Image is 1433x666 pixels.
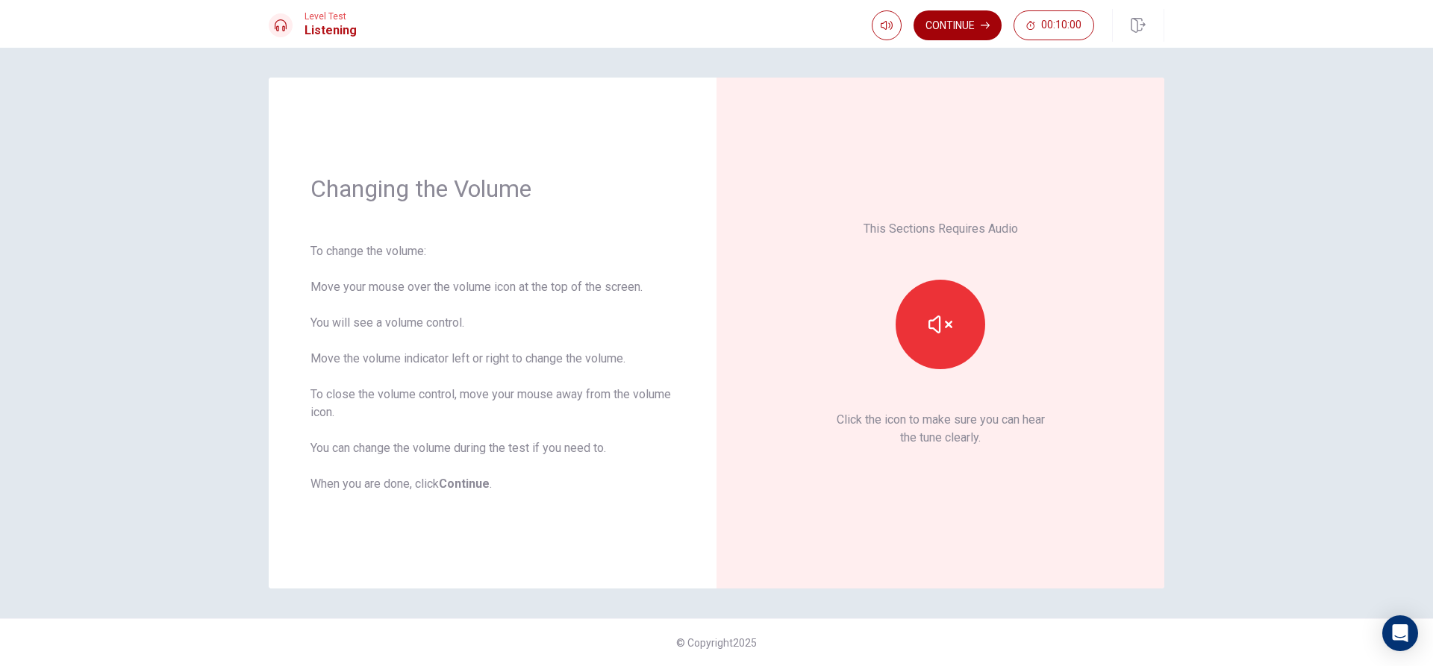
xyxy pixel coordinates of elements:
[914,10,1002,40] button: Continue
[864,220,1018,238] p: This Sections Requires Audio
[1014,10,1094,40] button: 00:10:00
[1041,19,1081,31] span: 00:10:00
[676,637,757,649] span: © Copyright 2025
[305,22,357,40] h1: Listening
[305,11,357,22] span: Level Test
[310,242,675,493] div: To change the volume: Move your mouse over the volume icon at the top of the screen. You will see...
[439,477,490,491] b: Continue
[1382,615,1418,651] div: Open Intercom Messenger
[310,174,675,204] h1: Changing the Volume
[837,411,1045,447] p: Click the icon to make sure you can hear the tune clearly.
